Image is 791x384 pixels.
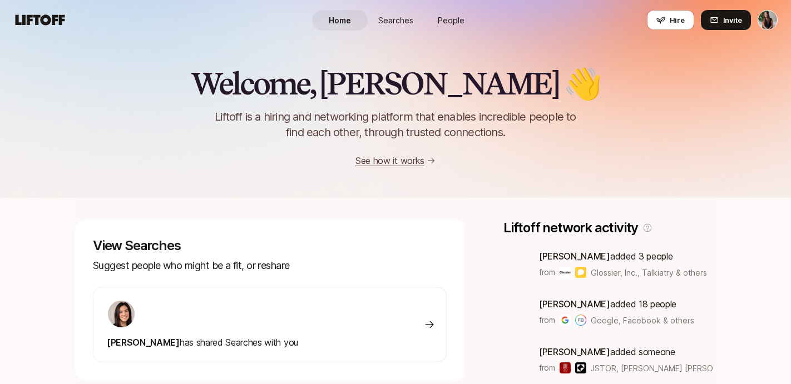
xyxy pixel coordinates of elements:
[560,315,571,326] img: Google
[93,258,447,273] p: Suggest people who might be a fit, or reshare
[355,155,424,166] a: See how it works
[423,10,479,31] a: People
[539,251,610,262] span: [PERSON_NAME]
[758,10,778,30] button: Ciara Cornette
[701,10,751,30] button: Invite
[591,362,713,374] span: JSTOR, [PERSON_NAME] [PERSON_NAME] & others
[575,362,586,373] img: Kleiner Perkins
[93,238,447,253] p: View Searches
[560,362,571,373] img: JSTOR
[560,267,571,278] img: Glossier, Inc.
[575,267,586,278] img: Talkiatry
[438,14,464,26] span: People
[539,266,555,279] p: from
[368,10,423,31] a: Searches
[647,10,694,30] button: Hire
[591,267,707,278] span: Glossier, Inc., Talkiatry & others
[191,67,601,100] h2: Welcome, [PERSON_NAME] 👋
[378,14,413,26] span: Searches
[575,315,586,326] img: Facebook
[539,346,610,357] span: [PERSON_NAME]
[329,14,351,26] span: Home
[670,14,685,26] span: Hire
[503,220,638,236] p: Liftoff network activity
[758,11,777,29] img: Ciara Cornette
[539,345,713,359] p: added someone
[312,10,368,31] a: Home
[539,249,707,263] p: added 3 people
[723,14,742,26] span: Invite
[539,298,610,310] span: [PERSON_NAME]
[107,337,180,348] span: [PERSON_NAME]
[539,313,555,327] p: from
[539,361,555,375] p: from
[196,109,595,140] p: Liftoff is a hiring and networking platform that enables incredible people to find each other, th...
[108,301,135,327] img: 71d7b91d_d7cb_43b4_a7ea_a9b2f2cc6e03.jpg
[107,337,298,348] span: has shared Searches with you
[539,297,694,311] p: added 18 people
[591,315,694,326] span: Google, Facebook & others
